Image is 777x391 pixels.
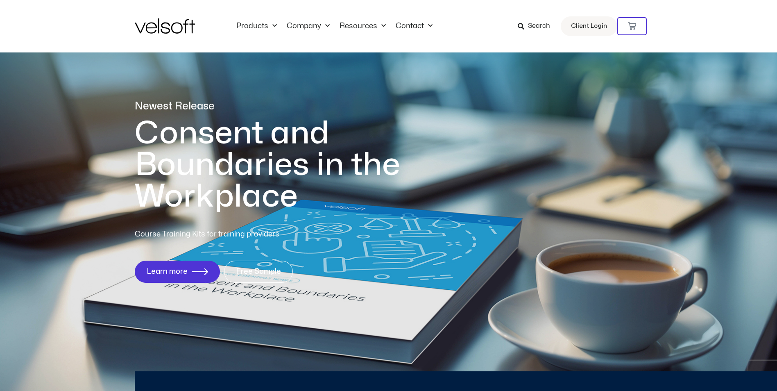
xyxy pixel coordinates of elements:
[135,229,339,240] p: Course Training Kits for training providers
[561,16,617,36] a: Client Login
[135,261,220,283] a: Learn more
[282,22,335,31] a: CompanyMenu Toggle
[135,99,434,114] p: Newest Release
[236,268,281,276] span: Free Sample
[135,18,195,34] img: Velsoft Training Materials
[335,22,391,31] a: ResourcesMenu Toggle
[518,19,556,33] a: Search
[391,22,437,31] a: ContactMenu Toggle
[571,21,607,32] span: Client Login
[231,22,282,31] a: ProductsMenu Toggle
[528,21,550,32] span: Search
[147,268,188,276] span: Learn more
[135,118,434,212] h1: Consent and Boundaries in the Workplace
[231,22,437,31] nav: Menu
[224,261,293,283] a: Free Sample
